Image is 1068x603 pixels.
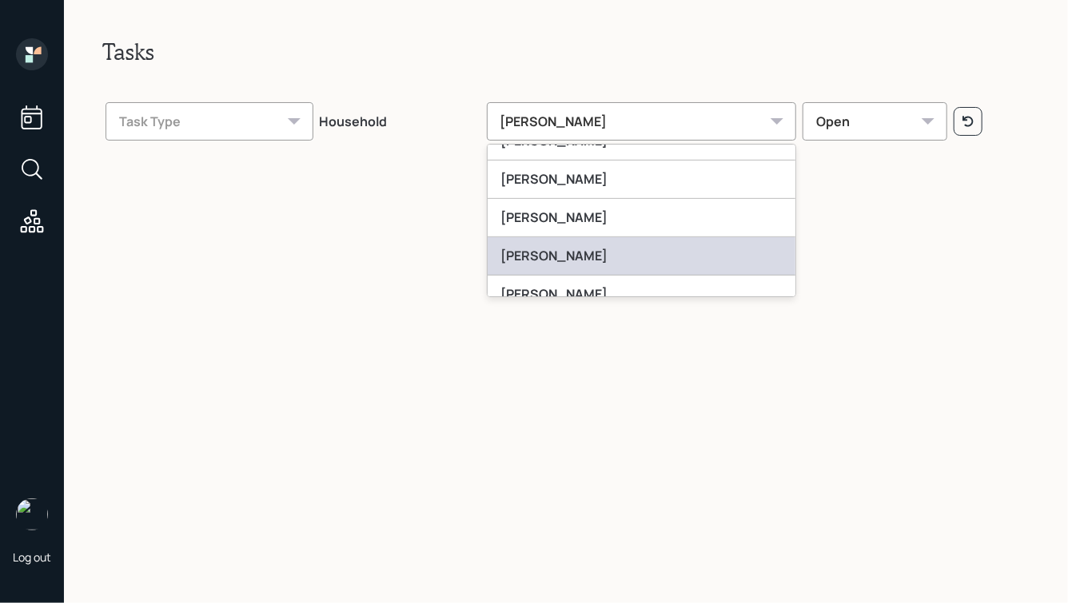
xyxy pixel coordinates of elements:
[102,38,1030,65] h2: Tasks
[317,91,484,147] th: Household
[488,276,796,314] div: [PERSON_NAME]
[803,102,947,141] div: Open
[488,199,796,237] div: [PERSON_NAME]
[106,102,313,141] div: Task Type
[488,161,796,199] div: [PERSON_NAME]
[16,498,48,530] img: hunter_neumayer.jpg
[487,102,797,141] div: [PERSON_NAME]
[13,549,51,565] div: Log out
[488,237,796,276] div: [PERSON_NAME]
